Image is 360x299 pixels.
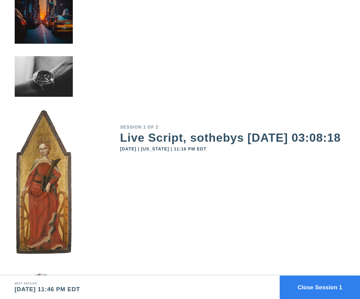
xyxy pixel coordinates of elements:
[120,147,345,151] div: [DATE] | [US_STATE] | 11:16 PM EDT
[15,110,73,268] img: small
[15,282,80,285] div: Next session
[120,132,345,144] div: Live Script, sothebys [DATE] 03:08:18
[15,1,73,57] img: small
[15,57,73,110] img: small
[15,287,80,292] div: [DATE] 11:46 PM EDT
[120,125,345,129] div: Session 1 of 2
[280,276,360,299] button: Close Session 1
